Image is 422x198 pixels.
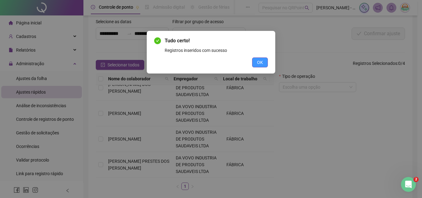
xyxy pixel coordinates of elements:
[154,37,161,44] span: check-circle
[257,59,263,66] span: OK
[401,177,416,192] iframe: Intercom live chat
[252,57,268,67] button: OK
[414,177,419,182] span: 2
[165,37,268,44] span: Tudo certo!
[165,47,268,54] div: Registros inseridos com sucesso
